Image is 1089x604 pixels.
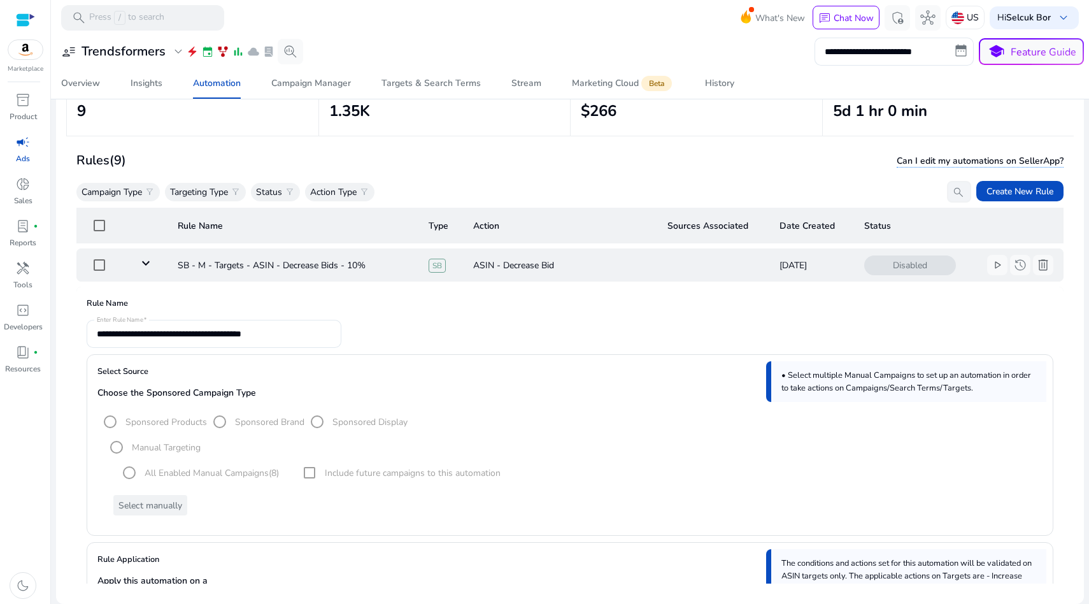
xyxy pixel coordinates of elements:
[4,321,43,333] p: Developers
[641,76,672,91] span: Beta
[15,134,31,150] span: campaign
[114,11,125,25] span: /
[769,248,854,282] td: [DATE]
[15,303,31,318] span: code_blocks
[167,208,418,243] th: Rule Name
[359,187,369,197] span: filter_alt
[82,185,142,199] p: Campaign Type
[10,111,37,122] p: Product
[131,79,162,88] div: Insights
[97,388,1043,399] h5: Choose the Sponsored Campaign Type
[13,279,32,291] p: Tools
[979,38,1084,65] button: schoolFeature Guide
[1010,255,1030,275] button: history
[864,255,956,275] span: Disabled
[657,208,770,243] th: Sources Associated
[14,195,32,206] p: Sales
[138,255,153,271] mat-icon: keyboard_arrow_down
[915,5,941,31] button: hub
[381,79,481,88] div: Targets & Search Terms
[145,187,155,197] span: filter_alt
[285,187,295,197] span: filter_alt
[1036,257,1051,273] span: delete
[976,181,1064,201] button: Create New Rule
[833,102,1064,120] h2: 5d 1 hr 0 min
[1056,10,1071,25] span: keyboard_arrow_down
[967,6,979,29] p: US
[329,102,560,120] h2: 1.35K
[310,185,357,199] p: Action Type
[987,43,1006,61] span: school
[232,45,245,58] span: bar_chart
[231,187,241,197] span: filter_alt
[990,257,1005,273] span: play_arrow
[952,186,965,199] span: search
[278,39,303,64] button: search_insights
[986,185,1053,198] span: Create New Rule
[766,549,1046,603] div: The conditions and actions set for this automation will be validated on ASIN targets only. The ap...
[8,40,43,59] img: amazon.svg
[755,7,805,29] span: What's New
[76,153,126,168] h3: Rules (9)
[15,345,31,360] span: book_4
[429,259,446,273] span: SB
[997,13,1051,22] p: Hi
[82,44,166,59] h3: Trendsformers
[1011,45,1076,60] p: Feature Guide
[15,92,31,108] span: inventory_2
[10,237,36,248] p: Reports
[463,248,657,282] td: ASIN - Decrease Bid
[897,155,1064,168] span: Can I edit my automations on SellerApp?
[15,578,31,593] span: dark_mode
[1033,255,1053,275] button: delete
[256,185,282,199] p: Status
[511,79,541,88] div: Stream
[885,5,910,31] button: admin_panel_settings
[418,208,463,243] th: Type
[987,255,1007,275] button: play_arrow
[247,45,260,58] span: cloud
[170,185,228,199] p: Targeting Type
[61,79,100,88] div: Overview
[581,102,812,120] h2: $266
[813,6,879,30] button: chatChat Now
[15,261,31,276] span: handyman
[217,45,229,58] span: family_history
[920,10,936,25] span: hub
[97,316,143,325] mat-label: Enter Rule Name
[186,45,199,58] span: electric_bolt
[71,10,87,25] span: search
[283,44,298,59] span: search_insights
[834,12,874,24] p: Chat Now
[890,10,905,25] span: admin_panel_settings
[117,460,279,485] mat-radio-group: Select an option
[705,79,734,88] div: History
[33,350,38,355] span: fiber_manual_record
[463,208,657,243] th: Action
[1006,11,1051,24] b: Selcuk Bor
[97,553,1043,576] h4: Rule Application
[8,64,43,74] p: Marketplace
[15,176,31,192] span: donut_small
[61,44,76,59] span: user_attributes
[97,415,408,427] mat-radio-group: Select targeting option
[5,363,41,375] p: Resources
[818,12,831,25] span: chat
[87,297,1053,320] h4: Rule Name
[572,78,674,89] div: Marketing Cloud
[167,248,418,282] td: SB - M - Targets - ASIN - Decrease Bids - 10%
[769,208,854,243] th: Date Created
[766,361,1046,402] div: • Select multiple Manual Campaigns to set up an automation in order to take actions on Campaigns/...
[97,365,1043,388] h4: Select Source
[854,208,1064,243] th: Status
[262,45,275,58] span: lab_profile
[89,11,164,25] p: Press to search
[104,441,201,452] mat-radio-group: Select targeting option
[33,224,38,229] span: fiber_manual_record
[193,79,241,88] div: Automation
[271,79,351,88] div: Campaign Manager
[171,44,186,59] span: expand_more
[77,102,308,120] h2: 9
[97,576,1043,587] h5: Apply this automation on a
[15,219,31,234] span: lab_profile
